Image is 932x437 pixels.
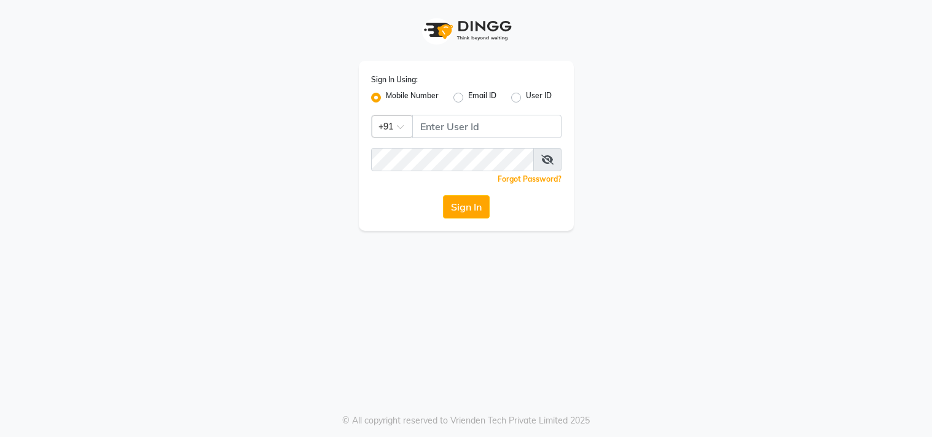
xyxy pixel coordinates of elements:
[526,90,552,105] label: User ID
[498,174,562,184] a: Forgot Password?
[417,12,515,48] img: logo1.svg
[468,90,496,105] label: Email ID
[412,115,562,138] input: Username
[386,90,439,105] label: Mobile Number
[443,195,490,218] button: Sign In
[371,74,418,85] label: Sign In Using:
[371,148,534,171] input: Username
